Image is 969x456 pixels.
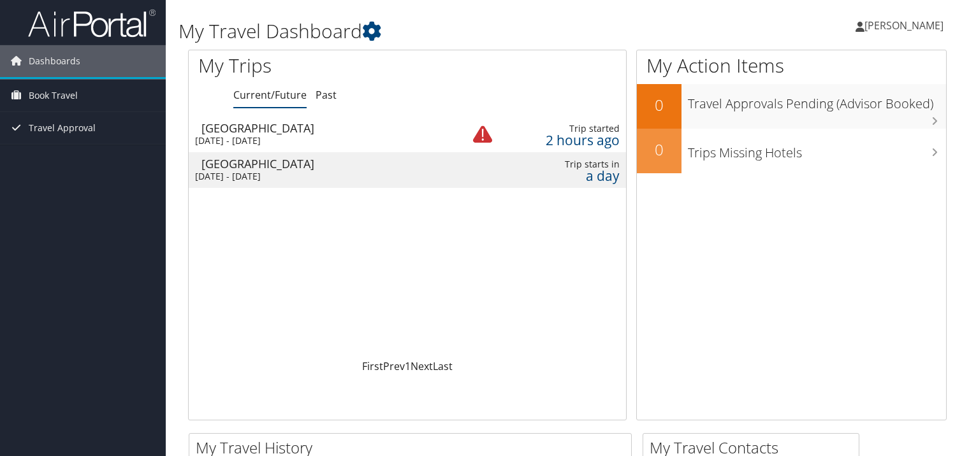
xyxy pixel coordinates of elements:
div: [DATE] - [DATE] [195,135,444,146]
div: 2 hours ago [505,134,620,146]
span: [PERSON_NAME] [864,18,943,32]
h2: 0 [637,94,681,116]
a: [PERSON_NAME] [856,6,956,45]
h2: 0 [637,139,681,160]
a: Prev [383,359,405,373]
a: Past [316,88,337,102]
a: Next [411,359,433,373]
a: 1 [405,359,411,373]
a: 0Trips Missing Hotels [637,129,946,173]
img: airportal-logo.png [28,8,156,38]
h1: My Action Items [637,52,946,79]
div: [GEOGRAPHIC_DATA] [201,158,451,169]
span: Dashboards [29,45,80,77]
span: Book Travel [29,80,78,111]
div: Trip started [505,123,620,134]
h1: My Trips [198,52,434,79]
h3: Trips Missing Hotels [688,138,946,162]
div: [GEOGRAPHIC_DATA] [201,122,451,134]
h3: Travel Approvals Pending (Advisor Booked) [688,89,946,113]
a: First [362,359,383,373]
h1: My Travel Dashboard [178,18,697,45]
span: Travel Approval [29,112,96,144]
div: [DATE] - [DATE] [195,171,444,182]
img: alert-flat-solid-warning.png [473,125,492,144]
a: 0Travel Approvals Pending (Advisor Booked) [637,84,946,129]
div: a day [505,170,620,182]
div: Trip starts in [505,159,620,170]
a: Current/Future [233,88,307,102]
a: Last [433,359,453,373]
